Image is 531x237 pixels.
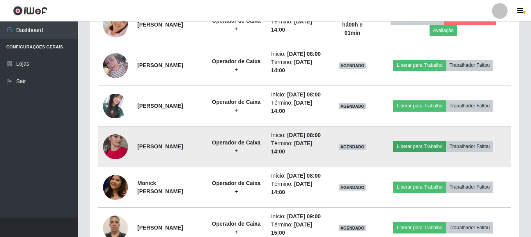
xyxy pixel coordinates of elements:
strong: Operador de Caixa + [212,180,261,194]
li: Término: [271,58,324,75]
button: Liberar para Trabalho [393,141,446,152]
li: Término: [271,18,324,34]
li: Início: [271,131,324,139]
time: [DATE] 08:00 [287,91,321,98]
span: AGENDADO [339,184,366,191]
button: Trabalhador Faltou [446,60,493,71]
strong: Operador de Caixa + [212,18,261,32]
span: AGENDADO [339,144,366,150]
strong: [PERSON_NAME] [137,21,183,28]
li: Início: [271,172,324,180]
li: Término: [271,139,324,156]
button: Liberar para Trabalho [393,100,446,111]
img: CoreUI Logo [13,6,48,16]
button: Trabalhador Faltou [446,182,493,192]
button: Trabalhador Faltou [446,141,493,152]
img: 1744639547908.jpeg [103,94,128,118]
span: AGENDADO [339,225,366,231]
time: [DATE] 09:00 [287,213,321,219]
strong: há 00 h e 01 min [342,21,362,36]
strong: [PERSON_NAME] [137,225,183,231]
img: 1754236759682.jpeg [103,12,128,37]
time: [DATE] 08:00 [287,173,321,179]
li: Início: [271,50,324,58]
li: Início: [271,212,324,221]
button: Liberar para Trabalho [393,182,446,192]
span: AGENDADO [339,103,366,109]
time: [DATE] 08:00 [287,132,321,138]
time: [DATE] 08:00 [287,51,321,57]
strong: Operador de Caixa + [212,139,261,154]
li: Início: [271,91,324,99]
span: AGENDADO [339,62,366,69]
strong: Operador de Caixa + [212,58,261,73]
img: 1740664858473.jpeg [103,53,128,78]
button: Avaliação [430,25,457,36]
strong: Operador de Caixa + [212,99,261,113]
img: 1732471714419.jpeg [103,159,128,215]
button: Trabalhador Faltou [446,222,493,233]
strong: Operador de Caixa + [212,221,261,235]
button: Trabalhador Faltou [446,100,493,111]
li: Término: [271,221,324,237]
strong: [PERSON_NAME] [137,103,183,109]
strong: [PERSON_NAME] [137,143,183,150]
button: Liberar para Trabalho [393,222,446,233]
strong: Monick [PERSON_NAME] [137,180,183,194]
li: Término: [271,99,324,115]
img: 1756285916446.jpeg [103,125,128,169]
button: Liberar para Trabalho [393,60,446,71]
strong: [PERSON_NAME] [137,62,183,68]
li: Término: [271,180,324,196]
